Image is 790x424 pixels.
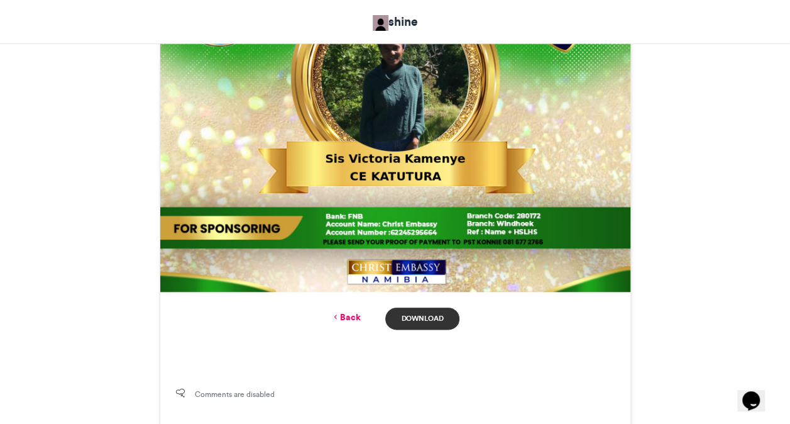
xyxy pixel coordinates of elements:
[331,311,360,324] a: Back
[373,15,388,31] img: Keetmanshoop Crusade
[195,389,275,400] span: Comments are disabled
[737,374,777,411] iframe: chat widget
[385,308,459,330] a: Download
[373,13,418,31] a: shine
